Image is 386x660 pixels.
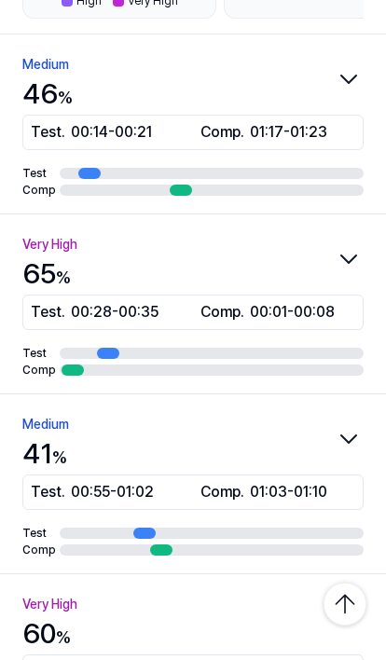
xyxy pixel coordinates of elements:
[22,73,73,115] div: 46
[71,121,152,144] span: 00:14 - 00:21
[200,301,355,323] div: Comp .
[250,481,327,503] span: 01:03 - 01:10
[71,481,154,503] span: 00:55 - 01:02
[22,362,52,378] div: Comp
[22,253,71,295] div: 65
[22,165,52,182] div: Test
[250,121,327,144] span: 01:17 - 01:23
[71,301,159,323] span: 00:28 - 00:35
[22,413,69,436] div: Medium
[31,481,186,503] div: Test .
[22,345,52,362] div: Test
[200,481,355,503] div: Comp .
[22,433,67,474] div: 41
[31,301,186,323] div: Test .
[22,53,69,76] div: Medium
[22,542,52,558] div: Comp
[22,182,52,199] div: Comp
[250,301,335,323] span: 00:01 - 00:08
[56,268,71,287] span: %
[22,525,52,542] div: Test
[22,233,77,256] div: Very High
[319,578,371,630] img: Go to Top
[200,121,355,144] div: Comp .
[52,447,67,467] span: %
[31,121,186,144] div: Test .
[58,88,73,107] span: %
